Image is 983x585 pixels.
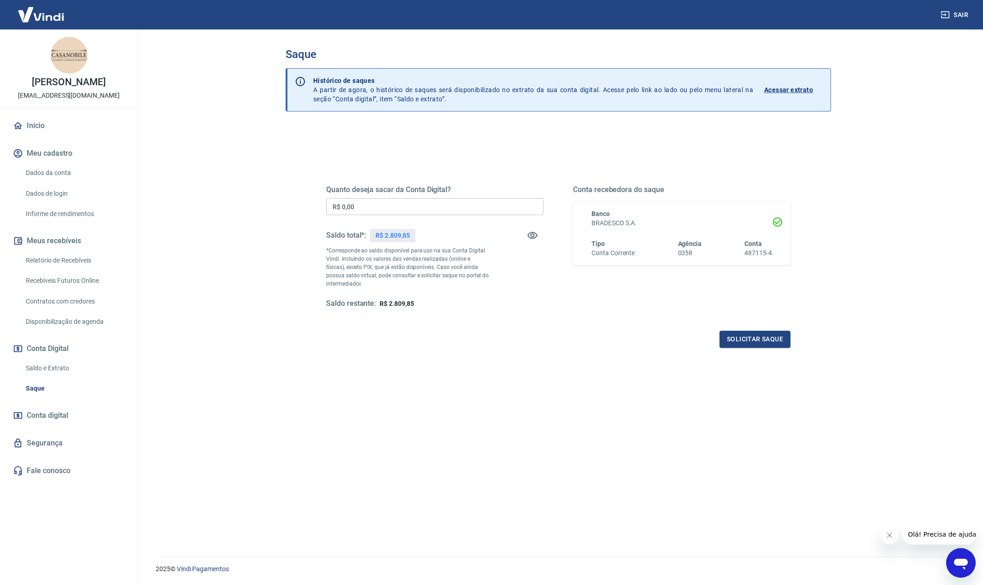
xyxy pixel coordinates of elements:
p: *Corresponde ao saldo disponível para uso na sua Conta Digital Vindi. Incluindo os valores das ve... [326,246,489,288]
p: R$ 2.809,85 [375,231,410,240]
button: Conta Digital [11,339,127,359]
a: Início [11,116,127,136]
a: Vindi Pagamentos [177,565,229,573]
img: db37cb38-2ef1-48e9-9050-3ec37be15bf7.jpeg [51,37,88,74]
a: Fale conosco [11,461,127,481]
p: [PERSON_NAME] [32,77,105,87]
p: [EMAIL_ADDRESS][DOMAIN_NAME] [18,91,120,100]
p: Acessar extrato [764,85,813,94]
a: Saldo e Extrato [22,359,127,378]
h6: Conta Corrente [591,248,635,258]
span: Conta [744,240,762,247]
h3: Saque [286,48,831,61]
h5: Saldo restante: [326,299,376,309]
button: Solicitar saque [720,331,790,348]
h6: 0358 [678,248,702,258]
span: Conta digital [27,409,68,422]
button: Meus recebíveis [11,231,127,251]
p: 2025 © [156,564,961,574]
a: Relatório de Recebíveis [22,251,127,270]
a: Saque [22,379,127,398]
button: Sair [939,6,972,23]
a: Informe de rendimentos [22,205,127,223]
span: Olá! Precisa de ajuda? [6,6,77,14]
a: Acessar extrato [764,76,823,104]
p: Histórico de saques [313,76,753,85]
span: Tipo [591,240,605,247]
iframe: Close message [880,526,899,544]
a: Recebíveis Futuros Online [22,271,127,290]
img: Vindi [11,0,71,29]
a: Disponibilização de agenda [22,312,127,331]
a: Contratos com credores [22,292,127,311]
span: Banco [591,210,610,217]
a: Dados da conta [22,164,127,182]
span: Agência [678,240,702,247]
iframe: Message from company [902,524,976,544]
h5: Saldo total*: [326,231,366,240]
a: Segurança [11,433,127,453]
h6: 487115-4 [744,248,772,258]
h5: Conta recebedora do saque [573,185,790,194]
a: Dados de login [22,184,127,203]
a: Conta digital [11,405,127,426]
p: A partir de agora, o histórico de saques será disponibilizado no extrato da sua conta digital. Ac... [313,76,753,104]
span: R$ 2.809,85 [380,300,414,307]
button: Meu cadastro [11,143,127,164]
iframe: Button to launch messaging window [946,548,976,578]
h5: Quanto deseja sacar da Conta Digital? [326,185,544,194]
h6: BRADESCO S.A. [591,218,772,228]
